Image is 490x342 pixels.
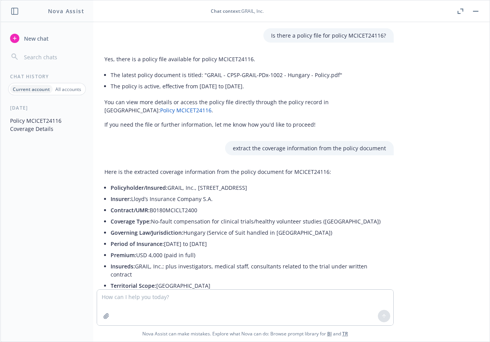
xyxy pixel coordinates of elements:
[7,31,87,45] button: New chat
[1,105,93,111] div: [DATE]
[1,73,93,80] div: Chat History
[111,182,386,193] li: GRAIL, Inc., [STREET_ADDRESS]
[104,55,386,63] p: Yes, there is a policy file available for policy MCICET24116.
[111,193,386,205] li: Lloyd’s Insurance Company S.A.
[211,8,240,14] span: Chat context
[19,8,456,14] div: : GRAIL, Inc.
[3,326,487,342] span: Nova Assist can make mistakes. Explore what Nova can do: Browse prompt library for and
[22,52,84,62] input: Search chats
[7,114,87,135] button: Policy MCICET24116 Coverage Details
[111,238,386,249] li: [DATE] to [DATE]
[327,330,332,337] a: BI
[111,184,167,191] span: Policyholder/Insured:
[233,144,386,152] p: extract the coverage information from the policy document
[111,251,136,259] span: Premium:
[111,261,386,280] li: GRAIL, Inc.; plus investigators, medical staff, consultants related to the trial under written co...
[271,31,386,40] p: Is there a policy file for policy MCICET24116?
[111,227,386,238] li: Hungary (Service of Suit handled in [GEOGRAPHIC_DATA])
[111,280,386,291] li: [GEOGRAPHIC_DATA]
[342,330,348,337] a: TR
[111,206,150,214] span: Contract/UMR:
[111,249,386,261] li: USD 4,000 (paid in full)
[22,34,49,43] span: New chat
[111,240,164,247] span: Period of Insurance:
[111,216,386,227] li: No-fault compensation for clinical trials/healthy volunteer studies ([GEOGRAPHIC_DATA])
[104,98,386,114] p: You can view more details or access the policy file directly through the policy record in [GEOGRA...
[111,69,386,81] li: The latest policy document is titled: "GRAIL - CPSP-GRAIL-PDx-1002 - Hungary - Policy.pdf"
[111,218,151,225] span: Coverage Type:
[48,7,84,15] h1: Nova Assist
[55,86,81,93] p: All accounts
[111,195,131,203] span: Insurer:
[111,282,156,289] span: Territorial Scope:
[104,168,386,176] p: Here is the extracted coverage information from the policy document for MCICET24116:
[111,205,386,216] li: B0180MCICLT2400
[104,120,386,129] p: If you need the file or further information, let me know how you'd like to proceed!
[160,107,212,114] a: Policy MCICET24116
[111,81,386,92] li: The policy is active, effective from [DATE] to [DATE].
[111,263,135,270] span: Insureds:
[111,229,183,236] span: Governing Law/Jurisdiction:
[13,86,50,93] p: Current account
